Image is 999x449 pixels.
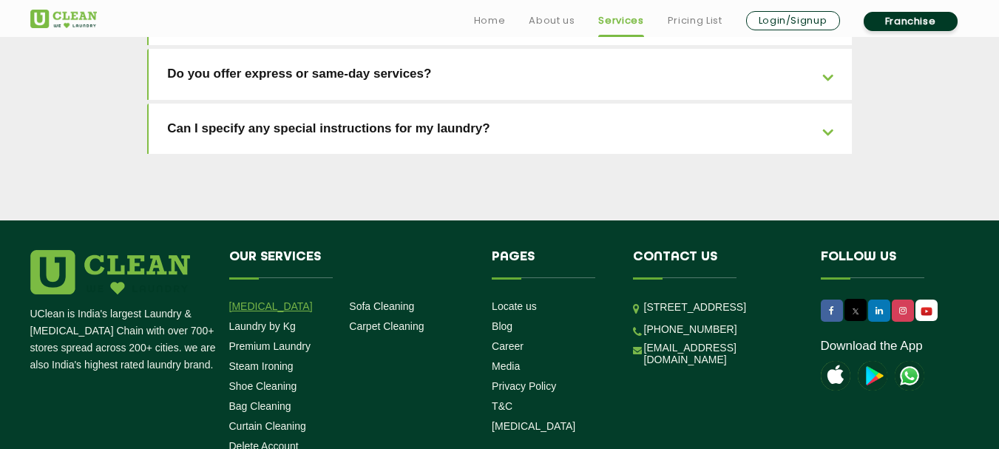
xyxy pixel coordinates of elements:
a: [MEDICAL_DATA] [229,300,313,312]
img: apple-icon.png [821,361,850,391]
a: Franchise [864,12,958,31]
a: [PHONE_NUMBER] [644,323,737,335]
a: Services [598,12,643,30]
h4: Our Services [229,250,470,278]
img: logo.png [30,250,190,294]
a: Pricing List [668,12,722,30]
a: T&C [492,400,512,412]
a: Sofa Cleaning [349,300,414,312]
h4: Pages [492,250,611,278]
a: Do you offer express or same-day services? [149,49,852,100]
p: UClean is India's largest Laundry & [MEDICAL_DATA] Chain with over 700+ stores spread across 200+... [30,305,218,374]
img: playstoreicon.png [858,361,887,391]
a: Blog [492,320,512,332]
img: UClean Laundry and Dry Cleaning [917,303,936,319]
a: Shoe Cleaning [229,380,297,392]
a: [MEDICAL_DATA] [492,420,575,432]
img: UClean Laundry and Dry Cleaning [30,10,97,28]
a: Curtain Cleaning [229,420,306,432]
a: Laundry by Kg [229,320,296,332]
h4: Follow us [821,250,951,278]
p: [STREET_ADDRESS] [644,299,799,316]
a: Career [492,340,524,352]
a: [EMAIL_ADDRESS][DOMAIN_NAME] [644,342,799,365]
a: Download the App [821,339,923,354]
h4: Contact us [633,250,799,278]
a: Home [474,12,506,30]
img: UClean Laundry and Dry Cleaning [895,361,924,391]
a: Media [492,360,520,372]
a: Can I specify any special instructions for my laundry? [149,104,852,155]
a: Steam Ironing [229,360,294,372]
a: About us [529,12,575,30]
a: Privacy Policy [492,380,556,392]
a: Premium Laundry [229,340,311,352]
a: Carpet Cleaning [349,320,424,332]
a: Login/Signup [746,11,840,30]
a: Locate us [492,300,537,312]
a: Bag Cleaning [229,400,291,412]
